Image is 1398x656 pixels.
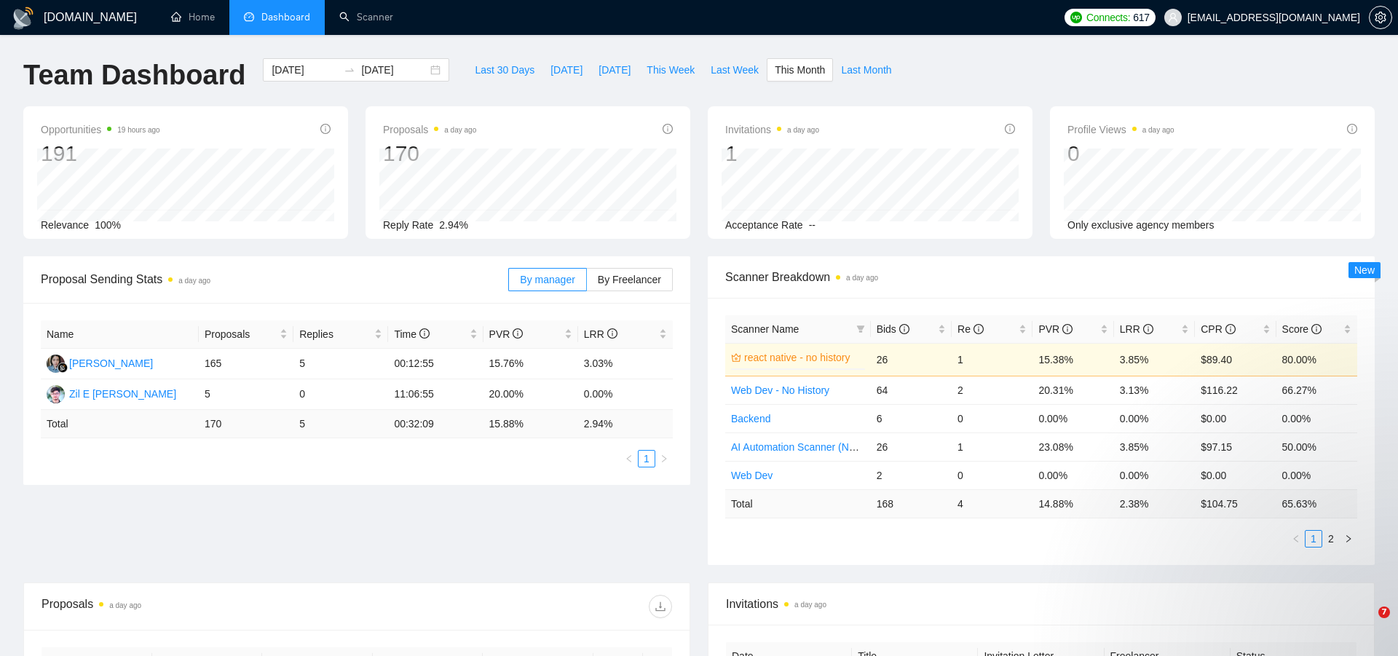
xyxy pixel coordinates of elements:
li: Next Page [655,450,673,467]
button: Last Week [703,58,767,82]
span: Only exclusive agency members [1067,219,1215,231]
span: Proposals [205,326,277,342]
span: info-circle [1062,324,1073,334]
button: This Week [639,58,703,82]
span: CPR [1201,323,1235,335]
button: This Month [767,58,833,82]
th: Name [41,320,199,349]
span: This Month [775,62,825,78]
span: This Week [647,62,695,78]
span: New [1354,264,1375,276]
span: to [344,64,355,76]
td: 26 [871,432,952,461]
td: 4 [952,489,1032,518]
span: LRR [1120,323,1153,335]
button: setting [1369,6,1392,29]
td: 2.38 % [1114,489,1195,518]
span: By manager [520,274,574,285]
span: crown [731,352,741,363]
td: 26 [871,343,952,376]
a: 1 [639,451,655,467]
div: Zil E [PERSON_NAME] [69,386,176,402]
button: [DATE] [542,58,591,82]
span: filter [856,325,865,333]
span: download [649,601,671,612]
button: Last Month [833,58,899,82]
li: Previous Page [620,450,638,467]
td: 0 [952,461,1032,489]
span: info-circle [419,328,430,339]
span: Re [957,323,984,335]
button: [DATE] [591,58,639,82]
th: Replies [293,320,388,349]
span: swap-right [344,64,355,76]
span: [DATE] [599,62,631,78]
span: 100% [95,219,121,231]
span: info-circle [607,328,617,339]
td: 66.27% [1276,376,1357,404]
td: $0.00 [1195,461,1276,489]
img: SL [47,355,65,373]
span: Acceptance Rate [725,219,803,231]
time: a day ago [794,601,826,609]
div: 0 [1067,140,1174,167]
span: info-circle [320,124,331,134]
td: 5 [199,379,293,410]
td: 65.63 % [1276,489,1357,518]
a: Backend [731,413,770,424]
span: Last 30 Days [475,62,534,78]
span: Last Month [841,62,891,78]
td: 0.00% [578,379,673,410]
span: [DATE] [550,62,582,78]
span: info-circle [1143,324,1153,334]
span: 617 [1133,9,1149,25]
time: a day ago [1142,126,1174,134]
div: 1 [725,140,819,167]
span: Scanner Name [731,323,799,335]
td: 168 [871,489,952,518]
div: 191 [41,140,160,167]
th: Proposals [199,320,293,349]
td: 15.88 % [483,410,578,438]
td: 20.00% [483,379,578,410]
div: [PERSON_NAME] [69,355,153,371]
img: ZE [47,385,65,403]
a: react native - no history [744,349,862,365]
td: 3.13% [1114,376,1195,404]
button: right [655,450,673,467]
td: 64 [871,376,952,404]
span: Score [1282,323,1322,335]
span: info-circle [1311,324,1322,334]
td: 23.08% [1032,432,1113,461]
time: a day ago [178,277,210,285]
span: info-circle [1005,124,1015,134]
time: a day ago [444,126,476,134]
td: 0 [952,404,1032,432]
td: Total [41,410,199,438]
span: 7 [1378,606,1390,618]
span: info-circle [899,324,909,334]
span: Invitations [725,121,819,138]
a: SL[PERSON_NAME] [47,357,153,368]
td: 3.85% [1114,343,1195,376]
a: Web Dev - No History [731,384,829,396]
span: right [660,454,668,463]
time: a day ago [109,601,141,609]
time: a day ago [846,274,878,282]
span: Proposals [383,121,476,138]
span: info-circle [974,324,984,334]
td: 165 [199,349,293,379]
input: Start date [272,62,338,78]
span: user [1168,12,1178,23]
img: gigradar-bm.png [58,363,68,373]
td: 14.88 % [1032,489,1113,518]
img: logo [12,7,35,30]
img: upwork-logo.png [1070,12,1082,23]
span: Bids [877,323,909,335]
a: setting [1369,12,1392,23]
td: $0.00 [1195,404,1276,432]
a: AI Automation Scanner (No History) [731,441,893,453]
span: By Freelancer [598,274,661,285]
span: info-circle [663,124,673,134]
td: 0 [293,379,388,410]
